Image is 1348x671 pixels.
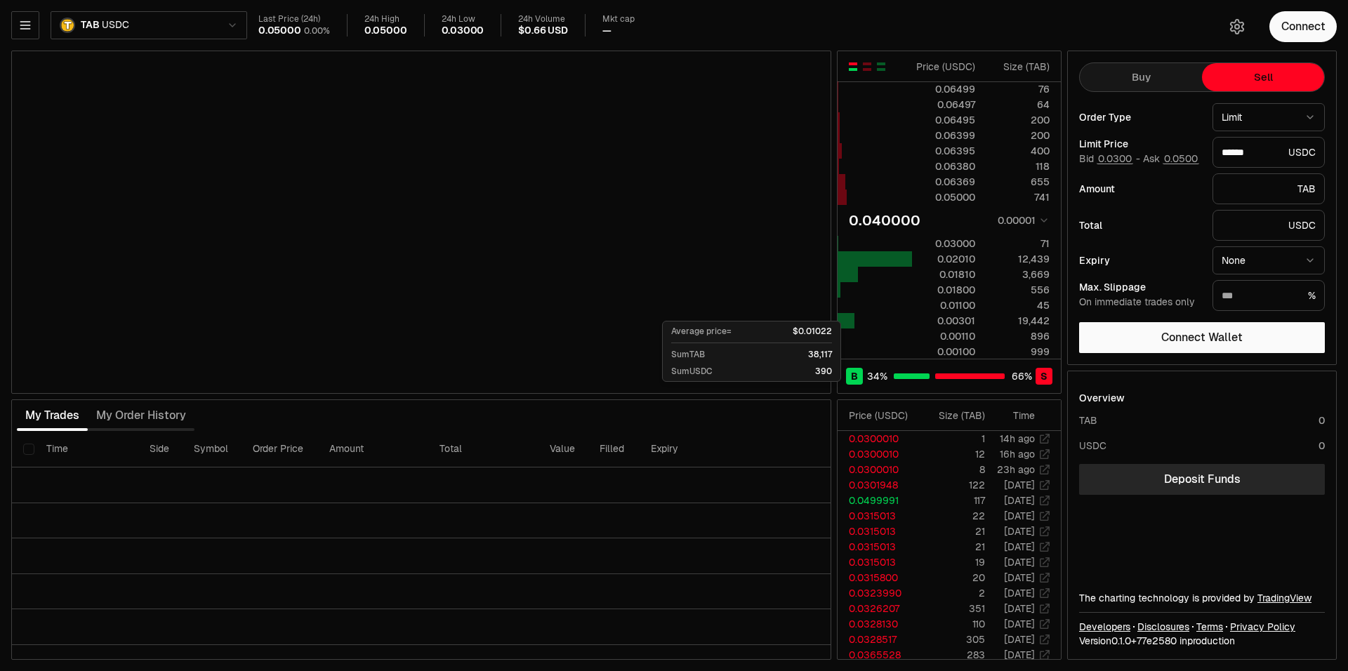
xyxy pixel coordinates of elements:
div: Version 0.1.0 + in production [1079,634,1325,648]
time: [DATE] [1004,540,1035,553]
td: 122 [919,477,986,493]
button: Limit [1212,103,1325,131]
div: 0.040000 [849,211,920,230]
div: 0.06499 [913,82,975,96]
div: Mkt cap [602,14,635,25]
div: $0.66 USD [518,25,567,37]
div: On immediate trades only [1079,296,1201,309]
div: Limit Price [1079,139,1201,149]
th: Expiry [640,431,739,467]
div: 24h High [364,14,407,25]
span: Ask [1143,153,1199,166]
button: Sell [1202,63,1324,91]
div: 0.06495 [913,113,975,127]
div: 64 [987,98,1050,112]
button: 0.0500 [1163,153,1199,164]
div: 0.00110 [913,329,975,343]
td: 0.0301948 [838,477,919,493]
td: 305 [919,632,986,647]
button: 0.0300 [1097,153,1133,164]
td: 0.0328130 [838,616,919,632]
div: 0.05000 [258,25,301,37]
div: 0.01800 [913,283,975,297]
button: None [1212,246,1325,274]
iframe: Financial Chart [12,51,831,393]
div: Overview [1079,391,1125,405]
th: Time [35,431,138,467]
div: 0.00100 [913,345,975,359]
td: 0.0323990 [838,585,919,601]
div: Price ( USDC ) [849,408,918,423]
button: My Trades [17,401,88,430]
time: 14h ago [1000,432,1035,445]
td: 0.0300010 [838,431,919,446]
td: 21 [919,539,986,554]
div: 200 [987,128,1050,142]
div: Expiry [1079,255,1201,265]
div: 0.05000 [913,190,975,204]
div: 655 [987,175,1050,189]
time: [DATE] [1004,587,1035,599]
div: 45 [987,298,1050,312]
td: 0.0315013 [838,524,919,539]
td: 110 [919,616,986,632]
span: 66 % [1012,369,1032,383]
time: [DATE] [1004,556,1035,569]
div: 0.06395 [913,144,975,158]
div: 19,442 [987,314,1050,328]
div: TAB [1212,173,1325,204]
div: 0.02010 [913,252,975,266]
td: 0.0315013 [838,554,919,570]
td: 117 [919,493,986,508]
div: 0.01810 [913,267,975,281]
a: Disclosures [1137,620,1189,634]
div: 0.06399 [913,128,975,142]
span: 34 % [867,369,887,383]
div: 400 [987,144,1050,158]
div: 999 [987,345,1050,359]
time: [DATE] [1004,633,1035,646]
a: TradingView [1257,592,1311,604]
div: Size ( TAB ) [930,408,985,423]
td: 0.0315800 [838,570,919,585]
div: 0.00% [304,25,330,36]
time: 23h ago [997,463,1035,476]
td: 8 [919,462,986,477]
time: [DATE] [1004,510,1035,522]
td: 351 [919,601,986,616]
time: [DATE] [1004,525,1035,538]
td: 19 [919,554,986,570]
td: 21 [919,524,986,539]
p: 38,117 [808,349,832,360]
button: Connect Wallet [1079,322,1325,353]
td: 0.0328517 [838,632,919,647]
span: B [851,369,858,383]
span: TAB [81,19,99,32]
th: Value [538,431,588,467]
div: The charting technology is provided by [1079,591,1325,605]
div: 200 [987,113,1050,127]
div: 0.03000 [442,25,484,37]
div: 0.03000 [913,237,975,251]
time: [DATE] [1004,618,1035,630]
div: 24h Low [442,14,484,25]
th: Total [428,431,538,467]
th: Amount [318,431,428,467]
time: 16h ago [1000,448,1035,460]
div: Time [997,408,1035,423]
div: 0.06369 [913,175,975,189]
div: USDC [1212,210,1325,241]
td: 0.0499991 [838,493,919,508]
time: [DATE] [1004,649,1035,661]
button: Show Buy and Sell Orders [847,61,859,72]
div: 556 [987,283,1050,297]
p: Sum USDC [671,366,713,377]
p: 390 [815,366,832,377]
button: Show Sell Orders Only [861,61,873,72]
td: 0.0326207 [838,601,919,616]
div: Last Price (24h) [258,14,330,25]
a: Terms [1196,620,1223,634]
div: 118 [987,159,1050,173]
div: % [1212,280,1325,311]
th: Symbol [183,431,242,467]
